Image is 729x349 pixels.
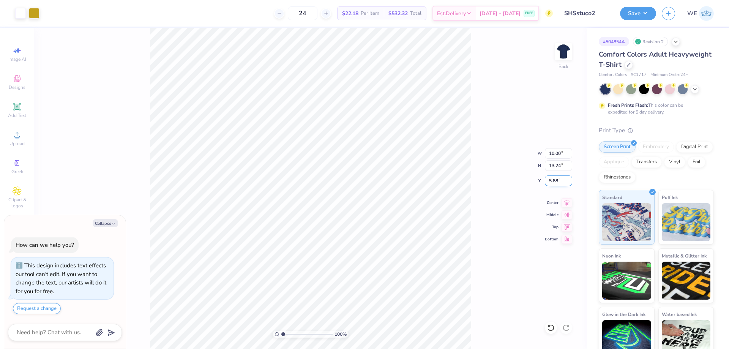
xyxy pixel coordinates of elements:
div: Back [559,63,568,70]
span: FREE [525,11,533,16]
div: Print Type [599,126,714,135]
img: Back [556,44,571,59]
span: Upload [9,141,25,147]
span: 100 % [335,331,347,338]
span: Comfort Colors [599,72,627,78]
span: Water based Ink [662,310,697,318]
input: Untitled Design [559,6,614,21]
img: Metallic & Glitter Ink [662,262,711,300]
span: Middle [545,212,559,218]
button: Save [620,7,656,20]
span: WE [687,9,697,18]
div: Transfers [631,156,662,168]
div: Rhinestones [599,172,636,183]
span: Total [410,9,421,17]
div: How can we help you? [16,241,74,249]
span: [DATE] - [DATE] [480,9,521,17]
div: Embroidery [638,141,674,153]
div: Screen Print [599,141,636,153]
span: Image AI [8,56,26,62]
button: Collapse [93,219,118,227]
span: Standard [602,193,622,201]
a: WE [687,6,714,21]
div: This design includes text effects our tool can't edit. If you want to change the text, our artist... [16,262,106,295]
button: Request a change [13,303,61,314]
div: Applique [599,156,629,168]
span: Comfort Colors Adult Heavyweight T-Shirt [599,50,712,69]
img: Werrine Empeynado [699,6,714,21]
span: # C1717 [631,72,647,78]
span: $22.18 [342,9,358,17]
span: Est. Delivery [437,9,466,17]
span: Greek [11,169,23,175]
span: Puff Ink [662,193,678,201]
input: – – [288,6,317,20]
span: Bottom [545,237,559,242]
span: Per Item [361,9,379,17]
span: Clipart & logos [4,197,30,209]
span: Center [545,200,559,205]
div: Foil [688,156,705,168]
img: Puff Ink [662,203,711,241]
span: $532.32 [388,9,408,17]
div: Vinyl [664,156,685,168]
span: Glow in the Dark Ink [602,310,645,318]
img: Neon Ink [602,262,651,300]
div: This color can be expedited for 5 day delivery. [608,102,701,115]
div: Digital Print [676,141,713,153]
div: # 504854A [599,37,629,46]
span: Add Text [8,112,26,118]
span: Minimum Order: 24 + [650,72,688,78]
span: Metallic & Glitter Ink [662,252,707,260]
div: Revision 2 [633,37,668,46]
img: Standard [602,203,651,241]
span: Neon Ink [602,252,621,260]
span: Designs [9,84,25,90]
span: Top [545,224,559,230]
strong: Fresh Prints Flash: [608,102,648,108]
